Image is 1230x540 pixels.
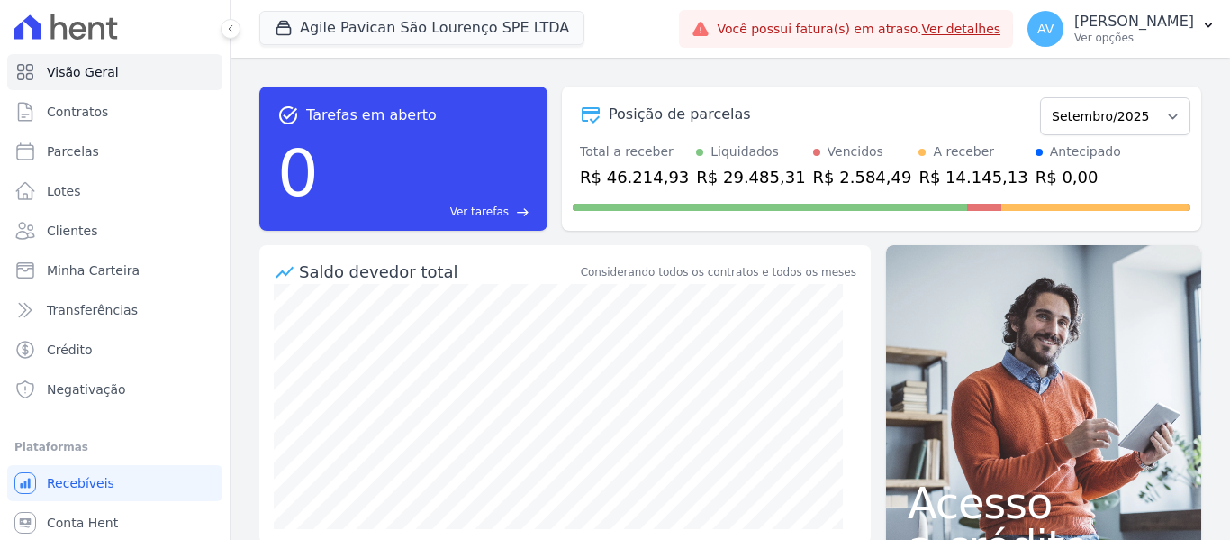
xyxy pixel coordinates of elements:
div: Liquidados [710,142,779,161]
span: Você possui fatura(s) em atraso. [717,20,1000,39]
span: Negativação [47,380,126,398]
a: Contratos [7,94,222,130]
div: Antecipado [1050,142,1121,161]
span: Tarefas em aberto [306,105,437,126]
a: Parcelas [7,133,222,169]
div: R$ 2.584,49 [813,165,912,189]
a: Recebíveis [7,465,222,501]
div: R$ 14.145,13 [918,165,1027,189]
span: Clientes [47,222,97,240]
div: Saldo devedor total [299,260,577,284]
div: Plataformas [14,436,215,458]
div: 0 [277,126,319,220]
span: Recebíveis [47,474,114,492]
span: Lotes [47,182,81,200]
span: task_alt [277,105,299,126]
div: R$ 0,00 [1036,165,1121,189]
div: Posição de parcelas [609,104,751,125]
a: Ver detalhes [922,22,1001,36]
span: Ver tarefas [450,204,509,220]
a: Clientes [7,213,222,249]
a: Crédito [7,332,222,368]
span: Contratos [47,103,108,121]
span: AV [1037,23,1054,35]
span: Minha Carteira [47,261,140,279]
a: Visão Geral [7,54,222,90]
p: [PERSON_NAME] [1074,13,1194,31]
span: Transferências [47,301,138,319]
span: Conta Hent [47,514,118,532]
div: R$ 46.214,93 [580,165,689,189]
span: Crédito [47,341,93,359]
span: Acesso [908,481,1180,525]
button: AV [PERSON_NAME] Ver opções [1013,4,1230,54]
div: Considerando todos os contratos e todos os meses [581,264,856,280]
div: R$ 29.485,31 [696,165,805,189]
div: Total a receber [580,142,689,161]
a: Transferências [7,292,222,328]
span: Parcelas [47,142,99,160]
div: A receber [933,142,994,161]
span: east [516,206,529,219]
a: Minha Carteira [7,252,222,288]
p: Ver opções [1074,31,1194,45]
a: Negativação [7,371,222,407]
span: Visão Geral [47,63,119,81]
a: Lotes [7,173,222,209]
a: Ver tarefas east [326,204,529,220]
div: Vencidos [828,142,883,161]
button: Agile Pavican São Lourenço SPE LTDA [259,11,584,45]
